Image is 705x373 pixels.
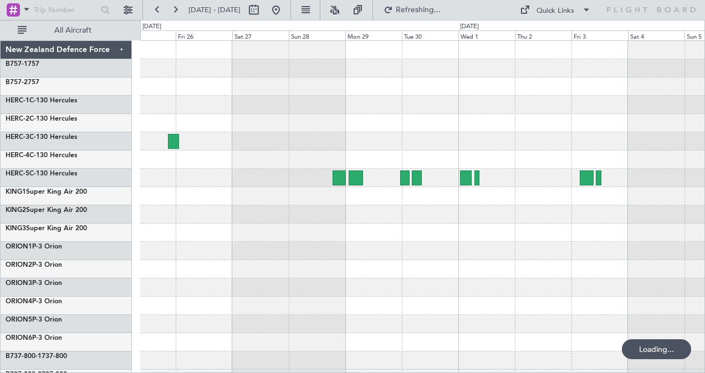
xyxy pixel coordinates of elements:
[514,1,596,19] button: Quick Links
[6,262,32,268] span: ORION2
[289,30,345,40] div: Sun 28
[622,339,691,359] div: Loading...
[6,189,26,195] span: KING1
[6,335,32,341] span: ORION6
[6,61,39,68] a: B757-1757
[6,244,62,250] a: ORION1P-3 Orion
[6,353,67,360] a: B737-800-1737-800
[188,5,241,15] span: [DATE] - [DATE]
[6,189,87,195] a: KING1Super King Air 200
[6,97,29,104] span: HERC-1
[6,61,28,68] span: B757-1
[6,134,29,141] span: HERC-3
[34,2,98,18] input: Trip Number
[6,207,87,214] a: KING2Super King Air 200
[6,335,62,341] a: ORION6P-3 Orion
[395,6,442,14] span: Refreshing...
[460,22,479,32] div: [DATE]
[6,280,32,287] span: ORION3
[12,22,120,39] button: All Aircraft
[6,225,87,232] a: KING3Super King Air 200
[232,30,289,40] div: Sat 27
[458,30,515,40] div: Wed 1
[571,30,628,40] div: Fri 3
[6,79,28,86] span: B757-2
[6,244,32,250] span: ORION1
[6,298,62,305] a: ORION4P-3 Orion
[6,353,42,360] span: B737-800-1
[6,116,29,122] span: HERC-2
[6,170,77,177] a: HERC-5C-130 Hercules
[345,30,402,40] div: Mon 29
[6,152,77,159] a: HERC-4C-130 Hercules
[628,30,684,40] div: Sat 4
[6,116,77,122] a: HERC-2C-130 Hercules
[537,6,574,17] div: Quick Links
[515,30,571,40] div: Thu 2
[142,22,161,32] div: [DATE]
[6,317,32,323] span: ORION5
[6,225,26,232] span: KING3
[402,30,458,40] div: Tue 30
[120,30,176,40] div: Thu 25
[6,280,62,287] a: ORION3P-3 Orion
[6,298,32,305] span: ORION4
[6,97,77,104] a: HERC-1C-130 Hercules
[6,152,29,159] span: HERC-4
[176,30,232,40] div: Fri 26
[6,262,62,268] a: ORION2P-3 Orion
[6,317,62,323] a: ORION5P-3 Orion
[6,79,39,86] a: B757-2757
[6,134,77,141] a: HERC-3C-130 Hercules
[29,27,117,34] span: All Aircraft
[379,1,445,19] button: Refreshing...
[6,207,26,214] span: KING2
[6,170,29,177] span: HERC-5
